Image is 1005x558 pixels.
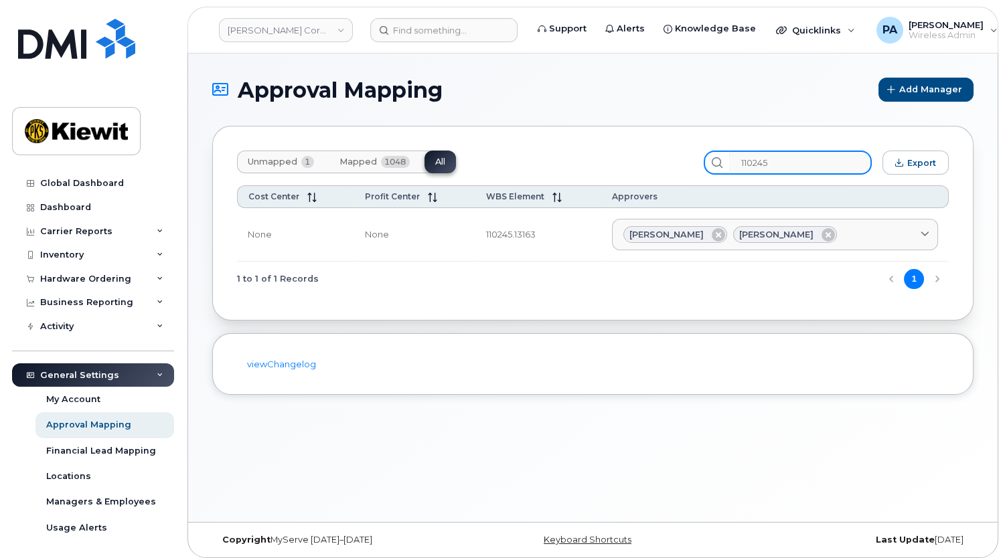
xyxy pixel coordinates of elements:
[612,191,658,201] span: Approvers
[237,269,319,289] span: 1 to 1 of 1 Records
[247,359,316,369] a: viewChangelog
[475,208,601,262] td: 110245.13163
[629,228,704,241] span: [PERSON_NAME]
[222,535,270,545] strong: Copyright
[729,151,872,175] input: Search...
[907,158,936,168] span: Export
[899,83,962,96] span: Add Manager
[248,191,299,201] span: Cost Center
[381,156,410,168] span: 1048
[212,535,466,545] div: MyServe [DATE]–[DATE]
[486,191,544,201] span: WBS Element
[354,208,475,262] td: None
[878,78,974,102] button: Add Manager
[947,500,995,548] iframe: Messenger Launcher
[882,151,949,175] button: Export
[301,156,314,168] span: 1
[365,191,420,201] span: Profit Center
[238,78,443,102] span: Approval Mapping
[612,219,938,251] a: [PERSON_NAME][PERSON_NAME]
[248,157,297,167] span: Unmapped
[876,535,935,545] strong: Last Update
[339,157,377,167] span: Mapped
[544,535,631,545] a: Keyboard Shortcuts
[904,269,924,289] button: Page 1
[720,535,974,545] div: [DATE]
[237,208,354,262] td: None
[739,228,814,241] span: [PERSON_NAME]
